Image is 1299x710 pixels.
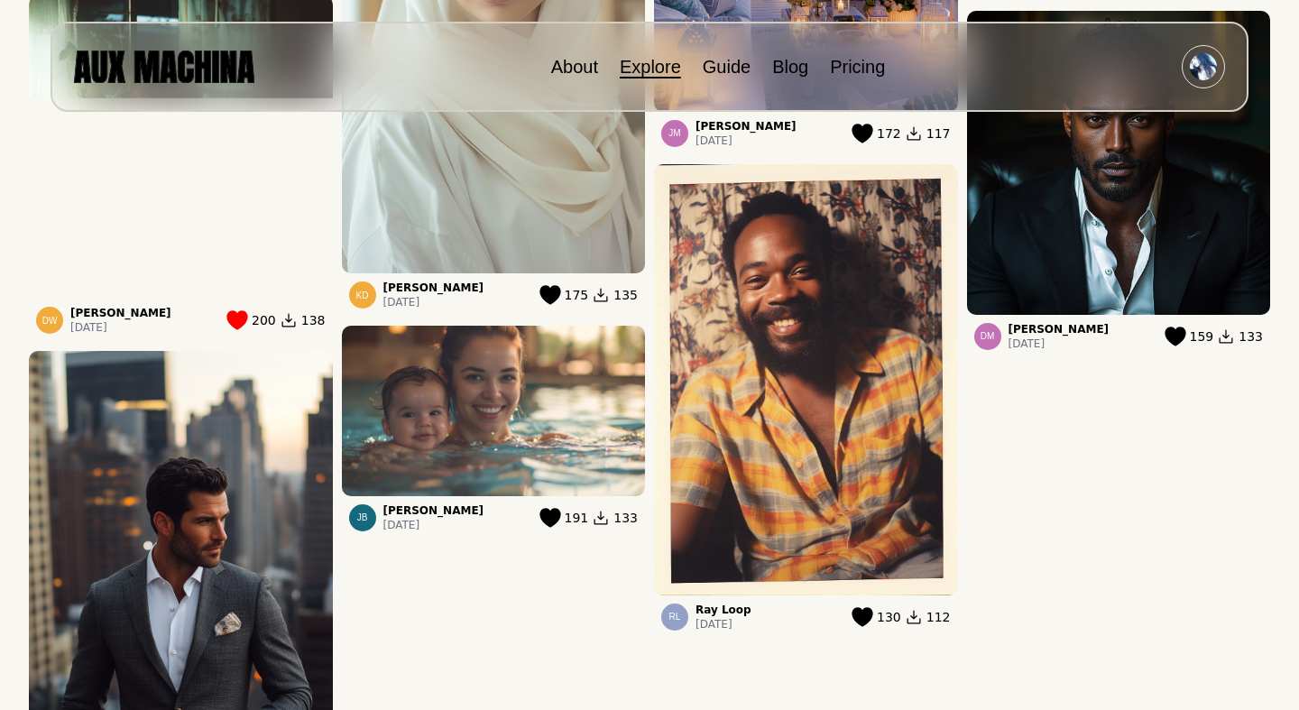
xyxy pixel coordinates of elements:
a: Blog [772,57,808,77]
div: Ray Loop [661,604,688,631]
span: JB [357,512,368,522]
span: JM [668,128,680,138]
a: Guide [703,57,751,77]
p: Ray Loop [696,603,751,617]
button: 133 [592,508,638,528]
button: 159 [1165,327,1214,346]
p: [DATE] [70,320,171,335]
a: Explore [620,57,681,77]
button: 133 [1217,327,1263,346]
p: [PERSON_NAME] [383,281,484,295]
button: 175 [539,285,589,305]
img: AUX MACHINA [74,51,254,82]
div: David Mathews [974,323,1001,350]
button: 130 [852,607,901,627]
span: DW [42,316,58,326]
img: 202411_9743deee2dde4311933ab6f39c3f889a.png [654,164,958,595]
span: RL [669,612,681,622]
img: Avatar [1190,53,1217,80]
p: [DATE] [383,295,484,309]
a: About [551,57,598,77]
span: 191 [565,509,589,527]
img: 202411_eab23e9a57d640d3bc2cae3570dcb025.png [342,326,646,496]
button: 172 [852,124,901,143]
p: [PERSON_NAME] [696,119,797,134]
div: John Barco [349,504,376,531]
button: 117 [905,124,951,143]
a: Pricing [830,57,885,77]
button: 191 [539,508,589,528]
p: [PERSON_NAME] [383,503,484,518]
span: 175 [565,286,589,304]
div: Josephina Morell [661,120,688,147]
div: Kevin Danry [349,281,376,309]
div: Denis W [36,307,63,334]
span: 159 [1190,327,1214,346]
span: 200 [252,311,276,329]
button: 138 [280,310,326,330]
img: 202411_91eee9451ee8431dbef2ef5ba234282a.png [967,11,1271,315]
span: 172 [877,124,901,143]
p: [DATE] [1009,337,1110,351]
p: [PERSON_NAME] [70,306,171,320]
button: 135 [592,285,638,305]
p: [DATE] [696,134,797,148]
span: 135 [613,286,638,304]
span: 117 [926,124,951,143]
button: 200 [226,310,276,330]
button: 112 [905,607,951,627]
p: [DATE] [696,617,751,632]
p: [DATE] [383,518,484,532]
span: 133 [1239,327,1263,346]
span: 130 [877,608,901,626]
p: [PERSON_NAME] [1009,322,1110,337]
span: 133 [613,509,638,527]
span: 138 [301,311,326,329]
span: DM [981,331,995,341]
span: KD [356,290,369,300]
span: 112 [926,608,951,626]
